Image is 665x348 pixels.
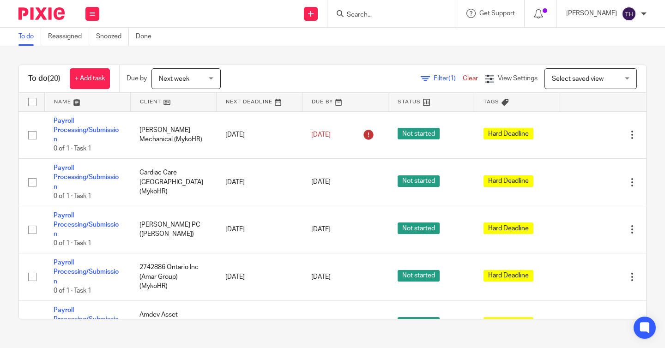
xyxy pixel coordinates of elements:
[54,193,91,199] span: 0 of 1 · Task 1
[311,226,331,233] span: [DATE]
[96,28,129,46] a: Snoozed
[484,317,533,329] span: Hard Deadline
[434,75,463,82] span: Filter
[136,28,158,46] a: Done
[216,253,302,301] td: [DATE]
[54,240,91,247] span: 0 of 1 · Task 1
[622,6,636,21] img: svg%3E
[54,259,119,285] a: Payroll Processing/Submission
[311,132,331,138] span: [DATE]
[28,74,60,84] h1: To do
[54,165,119,190] a: Payroll Processing/Submission
[48,75,60,82] span: (20)
[484,128,533,139] span: Hard Deadline
[54,307,119,332] a: Payroll Processing/Submission
[130,300,216,348] td: Amdev Asset Management (MykoHR)
[484,99,499,104] span: Tags
[398,270,440,282] span: Not started
[479,10,515,17] span: Get Support
[398,317,440,329] span: Not started
[398,175,440,187] span: Not started
[484,222,533,234] span: Hard Deadline
[552,76,604,82] span: Select saved view
[398,222,440,234] span: Not started
[448,75,456,82] span: (1)
[18,28,41,46] a: To do
[216,300,302,348] td: [DATE]
[130,253,216,301] td: 2742886 Ontario Inc (Amar Group) (MykoHR)
[498,75,538,82] span: View Settings
[127,74,147,83] p: Due by
[566,9,617,18] p: [PERSON_NAME]
[130,159,216,206] td: Cardiac Care [GEOGRAPHIC_DATA] (MykoHR)
[54,288,91,294] span: 0 of 1 · Task 1
[311,274,331,280] span: [DATE]
[216,111,302,159] td: [DATE]
[311,179,331,186] span: [DATE]
[484,175,533,187] span: Hard Deadline
[18,7,65,20] img: Pixie
[54,118,119,143] a: Payroll Processing/Submission
[216,206,302,253] td: [DATE]
[70,68,110,89] a: + Add task
[54,146,91,152] span: 0 of 1 · Task 1
[130,206,216,253] td: [PERSON_NAME] PC ([PERSON_NAME])
[130,111,216,159] td: [PERSON_NAME] Mechanical (MykoHR)
[484,270,533,282] span: Hard Deadline
[159,76,189,82] span: Next week
[346,11,429,19] input: Search
[463,75,478,82] a: Clear
[48,28,89,46] a: Reassigned
[54,212,119,238] a: Payroll Processing/Submission
[398,128,440,139] span: Not started
[216,159,302,206] td: [DATE]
